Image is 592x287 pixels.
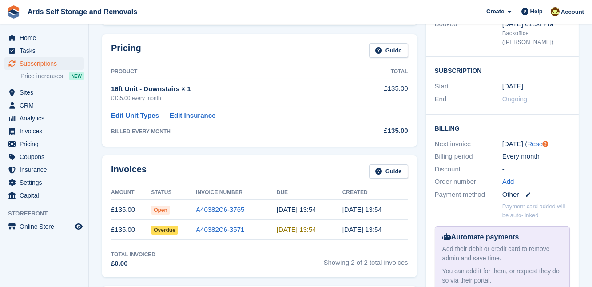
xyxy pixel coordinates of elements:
[352,79,408,107] td: £135.00
[4,125,84,137] a: menu
[502,81,523,92] time: 2025-08-01 23:00:00 UTC
[111,164,147,179] h2: Invoices
[69,72,84,80] div: NEW
[111,251,155,259] div: Total Invoiced
[196,226,244,233] a: A40382C6-3571
[527,140,544,147] a: Reset
[111,186,151,200] th: Amount
[20,44,73,57] span: Tasks
[502,164,570,175] div: -
[442,232,562,243] div: Automate payments
[4,112,84,124] a: menu
[20,151,73,163] span: Coupons
[324,251,408,269] span: Showing 2 of 2 total invoices
[4,44,84,57] a: menu
[352,126,408,136] div: £135.00
[435,94,502,104] div: End
[551,7,560,16] img: Mark McFerran
[435,164,502,175] div: Discount
[4,151,84,163] a: menu
[20,72,63,80] span: Price increases
[435,66,570,75] h2: Subscription
[196,186,277,200] th: Invoice Number
[20,86,73,99] span: Sites
[8,209,88,218] span: Storefront
[20,189,73,202] span: Capital
[4,176,84,189] a: menu
[502,202,570,219] p: Payment card added will be auto-linked
[111,94,352,102] div: £135.00 every month
[196,206,244,213] a: A40382C6-3765
[502,190,570,200] div: Other
[277,226,316,233] time: 2025-08-03 12:54:25 UTC
[20,125,73,137] span: Invoices
[442,244,562,263] div: Add their debit or credit card to remove admin and save time.
[20,176,73,189] span: Settings
[20,57,73,70] span: Subscriptions
[20,32,73,44] span: Home
[435,151,502,162] div: Billing period
[111,128,352,136] div: BILLED EVERY MONTH
[435,139,502,149] div: Next invoice
[352,65,408,79] th: Total
[4,189,84,202] a: menu
[277,206,316,213] time: 2025-09-03 12:54:25 UTC
[7,5,20,19] img: stora-icon-8386f47178a22dfd0bd8f6a31ec36ba5ce8667c1dd55bd0f319d3a0aa187defe.svg
[435,190,502,200] div: Payment method
[73,221,84,232] a: Preview store
[111,84,352,94] div: 16ft Unit - Downstairs × 1
[369,43,408,58] a: Guide
[4,86,84,99] a: menu
[20,138,73,150] span: Pricing
[111,259,155,269] div: £0.00
[502,29,570,46] div: Backoffice ([PERSON_NAME])
[4,163,84,176] a: menu
[24,4,141,19] a: Ards Self Storage and Removals
[4,57,84,70] a: menu
[342,226,382,233] time: 2025-08-02 12:54:26 UTC
[151,206,170,215] span: Open
[502,95,528,103] span: Ongoing
[111,220,151,240] td: £135.00
[435,19,502,47] div: Booked
[502,151,570,162] div: Every month
[20,163,73,176] span: Insurance
[20,71,84,81] a: Price increases NEW
[111,65,352,79] th: Product
[502,177,514,187] a: Add
[151,186,196,200] th: Status
[369,164,408,179] a: Guide
[342,186,408,200] th: Created
[435,124,570,132] h2: Billing
[111,200,151,220] td: £135.00
[4,220,84,233] a: menu
[442,267,562,285] div: You can add it for them, or request they do so via their portal.
[486,7,504,16] span: Create
[20,112,73,124] span: Analytics
[151,226,178,235] span: Overdue
[20,220,73,233] span: Online Store
[530,7,543,16] span: Help
[4,32,84,44] a: menu
[541,140,549,148] div: Tooltip anchor
[111,111,159,121] a: Edit Unit Types
[342,206,382,213] time: 2025-09-02 12:54:54 UTC
[111,43,141,58] h2: Pricing
[561,8,584,16] span: Account
[20,99,73,112] span: CRM
[170,111,215,121] a: Edit Insurance
[502,19,570,29] div: [DATE] 01:54 PM
[277,186,342,200] th: Due
[435,177,502,187] div: Order number
[4,138,84,150] a: menu
[4,99,84,112] a: menu
[435,81,502,92] div: Start
[502,139,570,149] div: [DATE] ( )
